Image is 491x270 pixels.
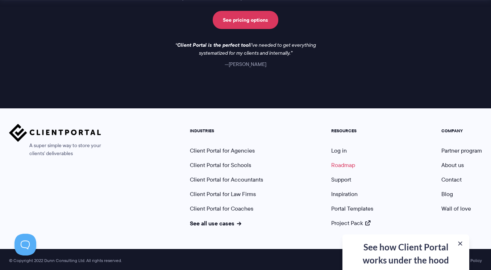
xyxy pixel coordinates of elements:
a: Support [331,175,351,184]
h5: COMPANY [441,128,482,133]
span: © Copyright 2022 Dunn Consulting Ltd. All rights reserved. [5,258,125,263]
iframe: Toggle Customer Support [14,234,36,256]
a: Client Portal for Schools [190,161,251,169]
h5: INDUSTRIES [190,128,263,133]
a: Inspiration [331,190,358,198]
p: I've needed to get everything systematized for my clients and internally. [170,41,322,57]
a: Blog [441,190,453,198]
a: Client Portal for Law Firms [190,190,256,198]
a: About us [441,161,464,169]
a: Client Portal for Coaches [190,204,253,213]
a: Client Portal for Accountants [190,175,263,184]
a: See all use cases [190,219,241,228]
a: See pricing options [213,11,278,29]
span: A super simple way to store your clients' deliverables [9,142,101,158]
cite: [PERSON_NAME] [225,61,266,68]
a: Portal Templates [331,204,373,213]
strong: Client Portal is the perfect tool [177,41,250,49]
a: Roadmap [331,161,355,169]
a: Contact [441,175,462,184]
a: Client Portal for Agencies [190,146,255,155]
a: Project Pack [331,219,370,227]
a: Partner program [441,146,482,155]
a: Log in [331,146,347,155]
h5: RESOURCES [331,128,373,133]
a: Wall of love [441,204,471,213]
